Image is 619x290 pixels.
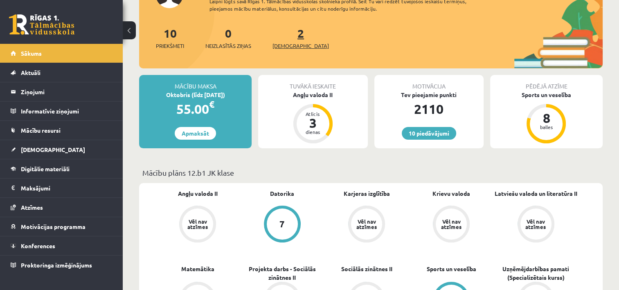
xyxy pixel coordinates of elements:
a: 0Neizlasītās ziņas [205,26,251,50]
a: Sociālās zinātnes II [341,265,392,273]
a: Sports un veselība [427,265,476,273]
span: [DEMOGRAPHIC_DATA] [272,42,329,50]
div: Vēl nav atzīmes [355,219,378,229]
span: [DEMOGRAPHIC_DATA] [21,146,85,153]
span: € [209,98,214,110]
a: Angļu valoda II [178,189,218,198]
div: Pēdējā atzīme [490,75,603,91]
a: Sports un veselība 8 balles [490,91,603,145]
div: Tuvākā ieskaite [258,75,367,91]
div: 7 [279,220,285,229]
span: Priekšmeti [156,42,184,50]
a: Angļu valoda II Atlicis 3 dienas [258,91,367,145]
a: 10 piedāvājumi [402,127,456,140]
a: Proktoringa izmēģinājums [11,256,113,274]
a: 10Priekšmeti [156,26,184,50]
legend: Maksājumi [21,179,113,197]
a: Datorika [270,189,294,198]
legend: Ziņojumi [21,82,113,101]
div: Motivācija [374,75,484,91]
div: Tev pieejamie punkti [374,91,484,99]
div: dienas [301,129,325,134]
a: Sākums [11,44,113,63]
a: Vēl nav atzīmes [324,206,409,244]
a: Uzņēmējdarbības pamati (Specializētais kurss) [493,265,578,282]
span: Proktoringa izmēģinājums [21,261,92,269]
a: Vēl nav atzīmes [155,206,240,244]
span: Sākums [21,50,42,57]
span: Mācību resursi [21,127,61,134]
span: Aktuāli [21,69,41,76]
a: Projekta darbs - Sociālās zinātnes II [240,265,325,282]
a: Vēl nav atzīmes [493,206,578,244]
a: Mācību resursi [11,121,113,140]
a: Rīgas 1. Tālmācības vidusskola [9,14,74,35]
div: 55.00 [139,99,252,119]
div: 3 [301,116,325,129]
span: Atzīmes [21,204,43,211]
span: Motivācijas programma [21,223,86,230]
a: Matemātika [181,265,214,273]
div: balles [534,125,558,129]
a: Apmaksāt [175,127,216,140]
a: Motivācijas programma [11,217,113,236]
a: [DEMOGRAPHIC_DATA] [11,140,113,159]
div: Mācību maksa [139,75,252,91]
div: Vēl nav atzīmes [524,219,547,229]
a: Atzīmes [11,198,113,217]
a: Aktuāli [11,63,113,82]
a: 2[DEMOGRAPHIC_DATA] [272,26,329,50]
div: Oktobris (līdz [DATE]) [139,91,252,99]
a: Ziņojumi [11,82,113,101]
a: Digitālie materiāli [11,159,113,178]
span: Konferences [21,242,55,249]
a: Konferences [11,236,113,255]
a: Informatīvie ziņojumi [11,102,113,120]
span: Neizlasītās ziņas [205,42,251,50]
div: Vēl nav atzīmes [186,219,209,229]
div: Atlicis [301,111,325,116]
a: Maksājumi [11,179,113,197]
legend: Informatīvie ziņojumi [21,102,113,120]
a: 7 [240,206,325,244]
div: Sports un veselība [490,91,603,99]
div: Vēl nav atzīmes [440,219,463,229]
div: 8 [534,111,558,125]
div: 2110 [374,99,484,119]
span: Digitālie materiāli [21,165,70,172]
div: Angļu valoda II [258,91,367,99]
a: Latviešu valoda un literatūra II [495,189,577,198]
a: Krievu valoda [432,189,470,198]
a: Karjeras izglītība [344,189,390,198]
a: Vēl nav atzīmes [409,206,494,244]
p: Mācību plāns 12.b1 JK klase [142,167,599,178]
